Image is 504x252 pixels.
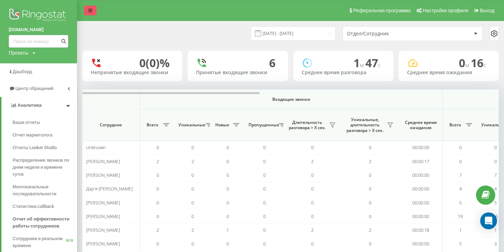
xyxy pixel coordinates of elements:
span: [PERSON_NAME] [86,158,120,164]
span: 5 [459,240,462,247]
span: 0 [226,158,229,164]
span: 0 [156,144,159,150]
span: 0 [311,240,314,247]
span: Центр обращений [15,86,54,91]
span: Сотрудники в реальном времени [13,235,66,249]
span: Среднее время ожидания [404,120,437,131]
span: 0 [191,185,194,192]
a: Статистика callback [13,200,77,213]
span: 0 [311,144,314,150]
span: 5 [459,199,462,206]
td: 00:00:00 [399,210,443,223]
span: 0 [369,144,371,150]
span: 2 [156,158,159,164]
span: 0 [459,55,471,70]
span: 2 [191,158,194,164]
a: Сотрудники в реальном времениNEW [13,232,77,252]
span: Всего [446,122,464,128]
span: 0 [494,158,497,164]
span: 0 [263,185,266,192]
span: Статистика callback [13,203,54,210]
span: 0 [263,227,266,233]
span: 0 [263,199,266,206]
span: 0 [369,172,371,178]
span: 0 [156,172,159,178]
span: 7 [459,172,462,178]
td: 00:00:18 [399,223,443,237]
span: 1 [494,227,497,233]
span: Пропущенные [248,122,277,128]
span: Распределение звонков по дням недели и времени суток [13,157,73,178]
span: Многоканальные последовательности [13,183,73,197]
span: Длительность разговора > Х сек. [287,120,327,131]
span: 0 [191,199,194,206]
span: Unknown [86,144,106,150]
div: Среднее время ожидания [407,70,490,76]
span: [PERSON_NAME] [86,227,120,233]
span: 0 [226,240,229,247]
span: 0 [263,144,266,150]
span: 0 [226,172,229,178]
span: [PERSON_NAME] [86,172,120,178]
span: 5 [494,199,497,206]
span: Уникальные, длительность разговора > Х сек. [345,117,385,133]
td: 00:00:00 [399,168,443,182]
span: 4 [459,185,462,192]
div: Проекты [9,49,28,56]
span: 2 [369,227,371,233]
div: Отдел/Сотрудник [347,31,430,37]
span: 0 [311,213,314,219]
span: Всего [143,122,161,128]
span: Дашборд [13,69,32,74]
td: 00:00:00 [399,196,443,209]
td: 00:00:17 [399,154,443,168]
span: 1 [226,227,229,233]
span: Аналитика [17,103,42,108]
span: 0 [191,144,194,150]
span: 0 [311,185,314,192]
span: 2 [311,227,314,233]
span: [PERSON_NAME] [86,240,120,247]
span: 1 [353,55,365,70]
span: 4 [494,185,497,192]
span: 0 [226,144,229,150]
span: 0 [226,199,229,206]
span: Отчеты Looker Studio [13,144,57,151]
span: Реферальная программа [353,8,411,13]
span: c [378,61,381,69]
span: Сотрудник [88,122,134,128]
span: 0 [311,199,314,206]
span: c [483,61,486,69]
span: Дар'я [PERSON_NAME] [86,185,133,192]
div: Непринятые входящие звонки [91,70,174,76]
a: Аналитика [1,97,77,114]
div: Принятые входящие звонки [196,70,279,76]
span: 0 [369,199,371,206]
span: [PERSON_NAME] [86,199,120,206]
span: 0 [369,185,371,192]
span: Уникальные [178,122,204,128]
a: Отчет об эффективности работы сотрудников [13,213,77,232]
span: 2 [369,158,371,164]
img: Ringostat logo [9,7,68,24]
span: 0 [226,185,229,192]
span: 0 [226,213,229,219]
span: 16 [471,55,486,70]
span: Ваши отчеты [13,119,40,126]
span: 3 [494,240,497,247]
span: 0 [191,240,194,247]
span: 0 [494,144,497,150]
span: м [465,61,471,69]
a: [DOMAIN_NAME] [9,26,68,33]
span: 0 [263,158,266,164]
span: 0 [369,213,371,219]
div: Open Intercom Messenger [480,212,497,229]
div: 6 [269,56,275,70]
span: 0 [156,213,159,219]
span: 0 [311,172,314,178]
span: 0 [459,144,462,150]
td: 00:00:00 [399,141,443,154]
a: Отчет маркетолога [13,129,77,141]
span: 0 [263,172,266,178]
span: 1 [459,227,462,233]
